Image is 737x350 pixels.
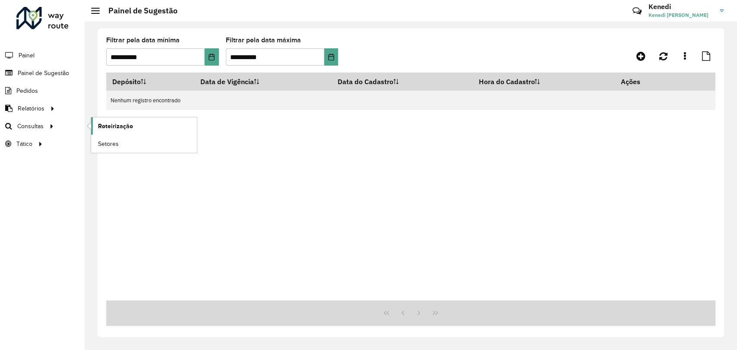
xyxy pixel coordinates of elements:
th: Data do Cadastro [332,73,473,91]
span: Painel [19,51,35,60]
h2: Painel de Sugestão [100,6,177,16]
th: Hora do Cadastro [473,73,615,91]
span: Consultas [17,122,44,131]
th: Data de Vigência [195,73,332,91]
a: Roteirização [91,117,197,135]
button: Choose Date [324,48,338,66]
span: Painel de Sugestão [18,69,69,78]
th: Depósito [106,73,195,91]
span: Tático [16,139,32,148]
th: Ações [615,73,667,91]
span: Setores [98,139,119,148]
span: Relatórios [18,104,44,113]
a: Contato Rápido [628,2,646,20]
span: Kenedi [PERSON_NAME] [648,11,713,19]
span: Pedidos [16,86,38,95]
a: Setores [91,135,197,152]
span: Roteirização [98,122,133,131]
td: Nenhum registro encontrado [106,91,715,110]
label: Filtrar pela data mínima [106,35,180,45]
button: Choose Date [205,48,219,66]
label: Filtrar pela data máxima [226,35,301,45]
h3: Kenedi [648,3,713,11]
